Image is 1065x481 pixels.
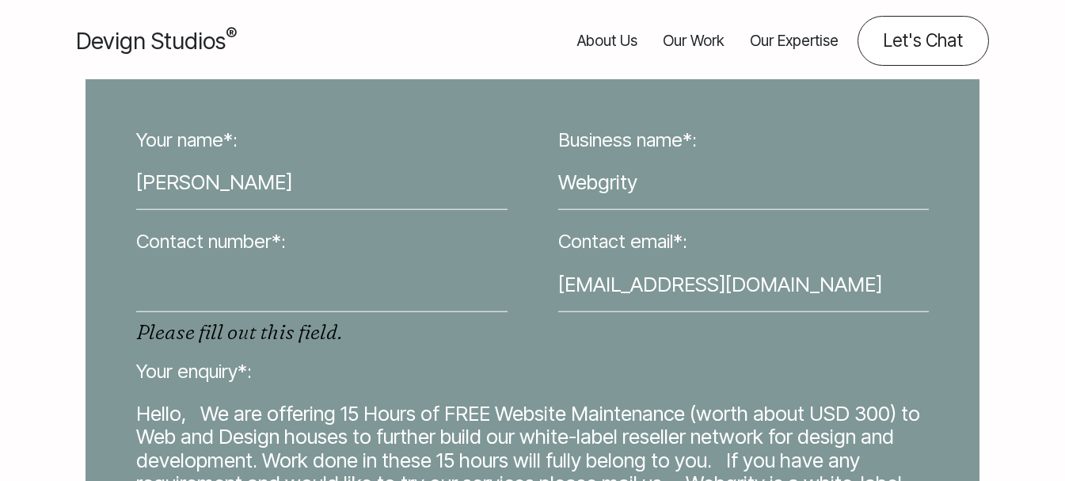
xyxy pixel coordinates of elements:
sup: ® [226,24,237,44]
span: Devign Studios [76,27,237,55]
a: Contact us about your project [858,16,989,66]
a: About Us [577,16,637,66]
a: Our Expertise [750,16,839,66]
a: Devign Studios® Homepage [76,24,237,58]
a: Our Work [663,16,725,66]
